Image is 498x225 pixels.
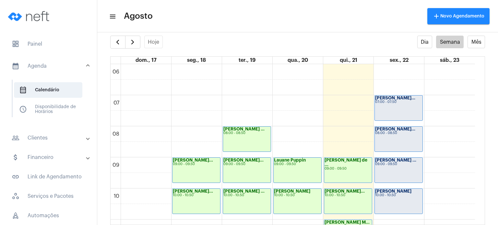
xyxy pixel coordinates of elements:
button: Dia [417,36,433,48]
strong: [PERSON_NAME] ... [223,189,265,193]
a: 17 de agosto de 2025 [134,57,158,64]
strong: [PERSON_NAME] ... [223,127,265,131]
mat-icon: add [433,12,440,20]
div: 09:00 - 09:50 [274,163,321,166]
strong: [PERSON_NAME] M... [325,220,370,224]
button: Mês [468,36,485,48]
div: 09:00 - 09:50 [325,167,372,171]
strong: [PERSON_NAME]... [173,189,213,193]
mat-icon: sidenav icon [12,62,19,70]
strong: Lauane Puppin [274,158,306,162]
mat-icon: sidenav icon [12,173,19,181]
span: Automações [6,208,90,223]
div: 06 [111,69,121,75]
mat-panel-title: Clientes [12,134,87,142]
span: Serviços e Pacotes [6,188,90,204]
div: 10:00 - 10:50 [375,194,422,197]
div: 10:00 - 10:50 [223,194,270,197]
button: Novo Agendamento [427,8,490,24]
div: 10 [113,193,121,199]
div: 09:00 - 09:50 [375,163,422,166]
span: Painel [6,36,90,52]
mat-expansion-panel-header: sidenav iconClientes [4,130,97,146]
strong: [PERSON_NAME]... [325,189,365,193]
div: 10:00 - 10:50 [325,194,372,197]
div: 08:00 - 08:50 [223,131,270,135]
span: Novo Agendamento [433,14,484,18]
div: 08:00 - 08:50 [375,131,422,135]
span: sidenav icon [19,106,27,113]
a: 20 de agosto de 2025 [286,57,309,64]
span: Calendário [14,82,82,98]
mat-panel-title: Agenda [12,62,87,70]
strong: [PERSON_NAME] de ... [325,158,367,167]
a: 18 de agosto de 2025 [186,57,207,64]
mat-expansion-panel-header: sidenav iconAgenda [4,56,97,76]
button: Semana Anterior [110,36,125,49]
img: logo-neft-novo-2.png [5,3,54,29]
a: 22 de agosto de 2025 [388,57,410,64]
strong: [PERSON_NAME]... [173,158,213,162]
span: Link de Agendamento [6,169,90,185]
mat-expansion-panel-header: sidenav iconFinanceiro [4,150,97,165]
button: Próximo Semana [125,36,140,49]
strong: [PERSON_NAME] [375,189,411,193]
div: 07:00 - 07:50 [375,100,422,104]
strong: [PERSON_NAME] ... [375,158,416,162]
strong: [PERSON_NAME] [274,189,310,193]
div: 09:00 - 09:50 [223,163,270,166]
mat-icon: sidenav icon [12,134,19,142]
a: 21 de agosto de 2025 [338,57,359,64]
strong: [PERSON_NAME]... [223,158,264,162]
div: 08 [111,131,121,137]
span: Agosto [124,11,153,21]
span: sidenav icon [12,212,19,219]
strong: [PERSON_NAME]... [375,96,415,100]
a: 23 de agosto de 2025 [439,57,461,64]
strong: [PERSON_NAME]... [375,127,415,131]
mat-icon: sidenav icon [109,13,115,20]
div: sidenav iconAgenda [4,76,97,126]
a: 19 de agosto de 2025 [237,57,257,64]
div: 10:00 - 10:50 [173,194,220,197]
mat-icon: sidenav icon [12,153,19,161]
button: Hoje [144,36,163,48]
div: 10:00 - 10:50 [274,194,321,197]
span: sidenav icon [12,40,19,48]
span: sidenav icon [12,192,19,200]
span: sidenav icon [19,86,27,94]
div: 09:00 - 09:50 [173,163,220,166]
div: 09 [111,162,121,168]
button: Semana [436,36,464,48]
span: Disponibilidade de Horários [14,102,82,117]
div: 07 [112,100,121,106]
mat-panel-title: Financeiro [12,153,87,161]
